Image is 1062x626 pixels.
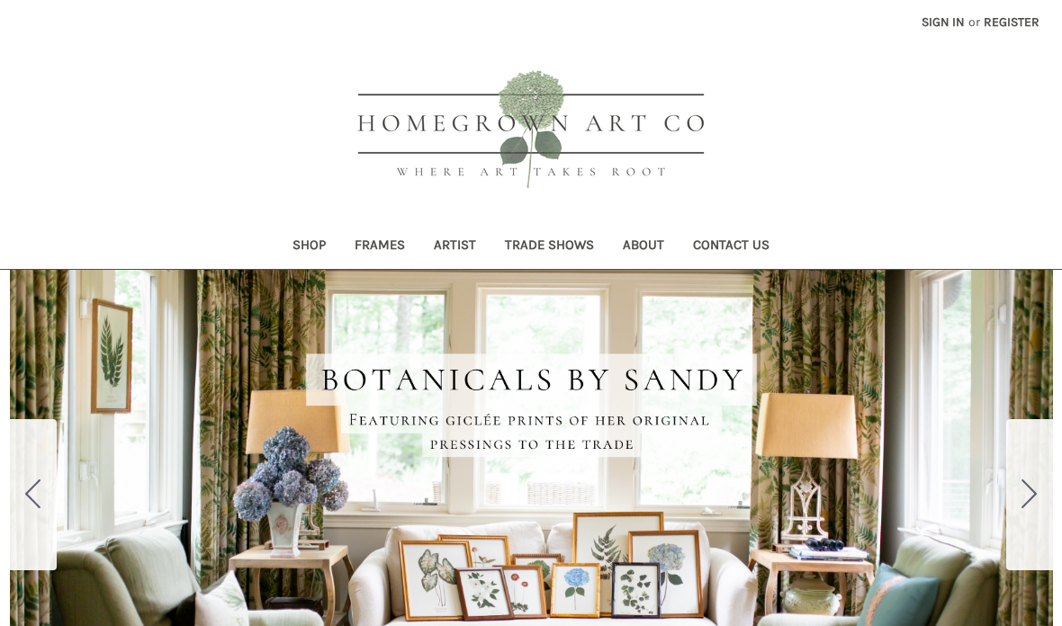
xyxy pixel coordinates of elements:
[490,225,608,269] a: Trade Shows
[679,225,784,269] a: Contact Us
[328,50,733,212] img: HOMEGROWN ART CO
[419,225,490,269] a: Artist
[967,13,982,31] span: or
[1006,419,1053,570] button: Go to slide 2
[608,225,679,269] a: About
[340,225,419,269] a: Frames
[278,225,340,269] a: Shop
[10,419,57,570] button: Go to slide 5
